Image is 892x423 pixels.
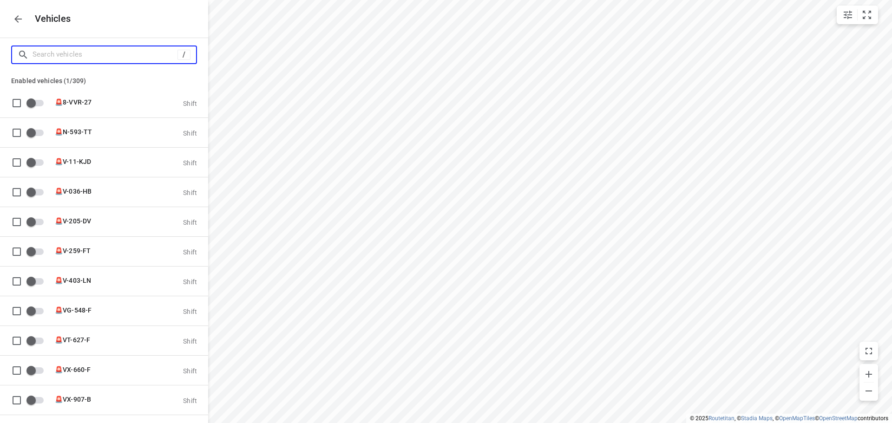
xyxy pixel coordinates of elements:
button: Map settings [839,6,857,24]
p: Shift [183,367,197,374]
a: Stadia Maps [741,415,773,422]
span: Enable [26,94,49,111]
span: Enable [26,272,49,290]
span: 🚨V-259-FT [55,247,91,254]
span: 🚨8-VVR-27 [55,98,92,105]
span: 🚨VX-907-B [55,395,91,403]
span: 🚨V-403-LN [55,276,91,284]
p: Shift [183,397,197,404]
p: Vehicles [27,13,71,24]
a: OpenStreetMap [819,415,858,422]
span: Enable [26,391,49,409]
p: Shift [183,218,197,226]
p: Shift [183,99,197,107]
span: Enable [26,242,49,260]
p: Shift [183,129,197,137]
p: Shift [183,159,197,166]
span: Enable [26,124,49,141]
span: Enable [26,183,49,201]
a: OpenMapTiles [779,415,815,422]
span: 🚨V-205-DV [55,217,91,224]
span: 🚨V-036-HB [55,187,92,195]
span: Enable [26,361,49,379]
p: Shift [183,189,197,196]
span: Enable [26,213,49,230]
input: Search vehicles [33,47,177,62]
span: Enable [26,153,49,171]
span: Enable [26,332,49,349]
div: small contained button group [837,6,878,24]
a: Routetitan [708,415,735,422]
span: 🚨VG-548-F [55,306,92,313]
button: Fit zoom [858,6,876,24]
li: © 2025 , © , © © contributors [690,415,888,422]
span: 🚨N-593-TT [55,128,92,135]
span: 🚨V-11-KJD [55,157,91,165]
span: 🚨VX-660-F [55,365,91,373]
div: / [177,50,190,60]
p: Shift [183,248,197,255]
p: Shift [183,307,197,315]
p: Shift [183,337,197,345]
span: Enable [26,302,49,319]
span: 🚨VT-627-F [55,336,90,343]
p: Shift [183,278,197,285]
